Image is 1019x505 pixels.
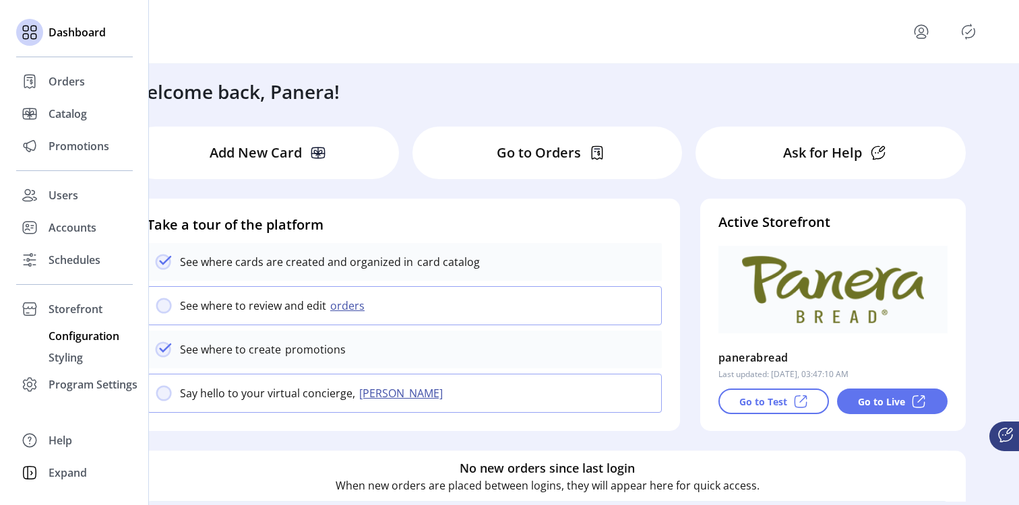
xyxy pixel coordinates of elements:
[739,395,787,409] p: Go to Test
[49,376,137,393] span: Program Settings
[49,328,119,344] span: Configuration
[180,254,413,270] p: See where cards are created and organized in
[858,395,905,409] p: Go to Live
[49,432,72,448] span: Help
[129,77,340,106] h3: Welcome back, Panera!
[413,254,480,270] p: card catalog
[497,143,581,163] p: Go to Orders
[49,301,102,317] span: Storefront
[49,106,87,122] span: Catalog
[718,212,948,232] h4: Active Storefront
[49,465,87,481] span: Expand
[281,341,346,358] p: promotions
[49,24,106,40] span: Dashboard
[958,21,979,42] button: Publisher Panel
[718,347,788,368] p: panerabread
[49,252,100,268] span: Schedules
[355,385,451,401] button: [PERSON_NAME]
[910,21,932,42] button: menu
[336,477,760,494] p: When new orders are placed between logins, they will appear here for quick access.
[180,341,281,358] p: See where to create
[210,143,302,163] p: Add New Card
[180,298,326,314] p: See where to review and edit
[49,220,96,236] span: Accounts
[49,187,78,203] span: Users
[180,385,355,401] p: Say hello to your virtual concierge,
[783,143,862,163] p: Ask for Help
[49,138,109,154] span: Promotions
[326,298,373,314] button: orders
[718,368,848,380] p: Last updated: [DATE], 03:47:10 AM
[49,73,85,90] span: Orders
[147,215,662,235] h4: Take a tour of the platform
[49,349,83,366] span: Styling
[460,459,635,477] h6: No new orders since last login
